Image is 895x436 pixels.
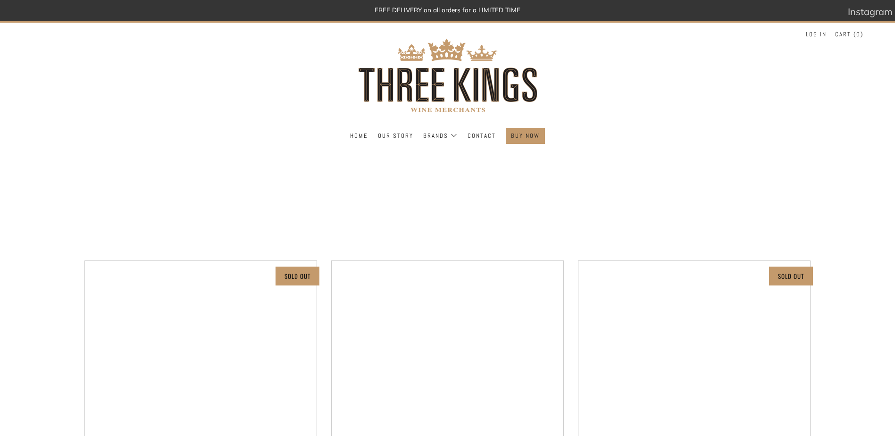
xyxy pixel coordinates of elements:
a: Instagram [848,2,893,21]
a: Home [350,128,368,143]
img: three kings wine merchants [353,23,542,128]
a: Brands [423,128,458,143]
a: Cart (0) [835,27,863,42]
a: Log in [806,27,827,42]
a: Our Story [378,128,413,143]
span: 0 [856,30,861,38]
p: Sold Out [284,270,310,282]
a: BUY NOW [511,128,540,143]
a: Contact [468,128,496,143]
p: Sold Out [778,270,804,282]
span: Instagram [848,6,893,17]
